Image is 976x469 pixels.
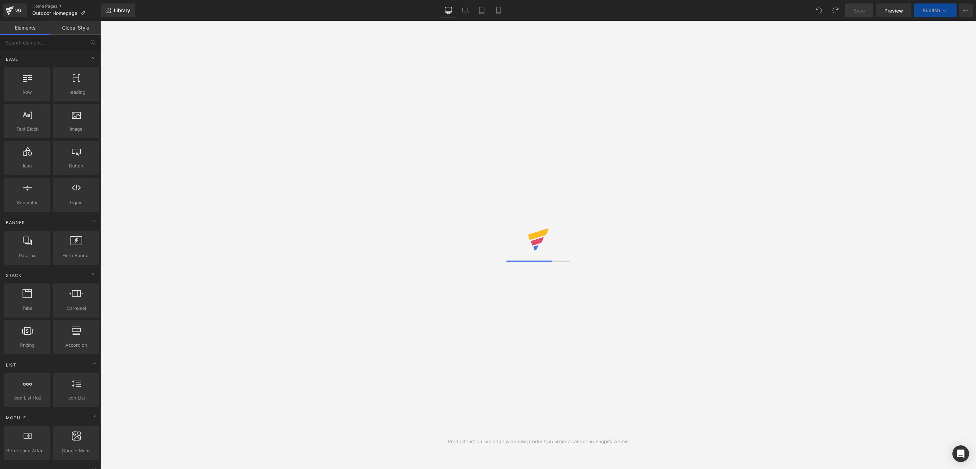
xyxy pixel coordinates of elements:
[55,199,97,206] span: Liquid
[448,438,629,445] div: Product List on live page will show products in order arranged in Shopify Admin
[490,3,507,17] a: Mobile
[3,3,27,17] a: v6
[55,342,97,349] span: Accordion
[6,447,48,454] span: Before and After Images
[884,7,903,14] span: Preview
[55,394,97,402] span: Icon List
[812,3,826,17] button: Undo
[50,21,101,35] a: Global Style
[55,89,97,96] span: Heading
[6,162,48,170] span: Icon
[876,3,911,17] a: Preview
[828,3,842,17] button: Redo
[55,447,97,454] span: Google Maps
[5,362,17,368] span: List
[101,3,135,17] a: New Library
[6,252,48,259] span: Parallax
[55,125,97,133] span: Image
[32,10,77,16] span: Outdoor Homepage
[55,252,97,259] span: Hero Banner
[32,3,101,9] a: Home Pages
[6,305,48,312] span: Tabs
[6,89,48,96] span: Row
[6,125,48,133] span: Text Block
[457,3,473,17] a: Laptop
[5,272,22,279] span: Stack
[14,6,23,15] div: v6
[55,162,97,170] span: Button
[5,56,19,63] span: Base
[55,305,97,312] span: Carousel
[959,3,973,17] button: More
[853,7,865,14] span: Save
[6,199,48,206] span: Separator
[6,342,48,349] span: Pricing
[114,7,130,14] span: Library
[473,3,490,17] a: Tablet
[440,3,457,17] a: Desktop
[914,3,957,17] button: Publish
[5,219,26,226] span: Banner
[923,8,940,13] span: Publish
[952,445,969,462] div: Open Intercom Messenger
[5,414,27,421] span: Module
[6,394,48,402] span: Icon List Hoz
